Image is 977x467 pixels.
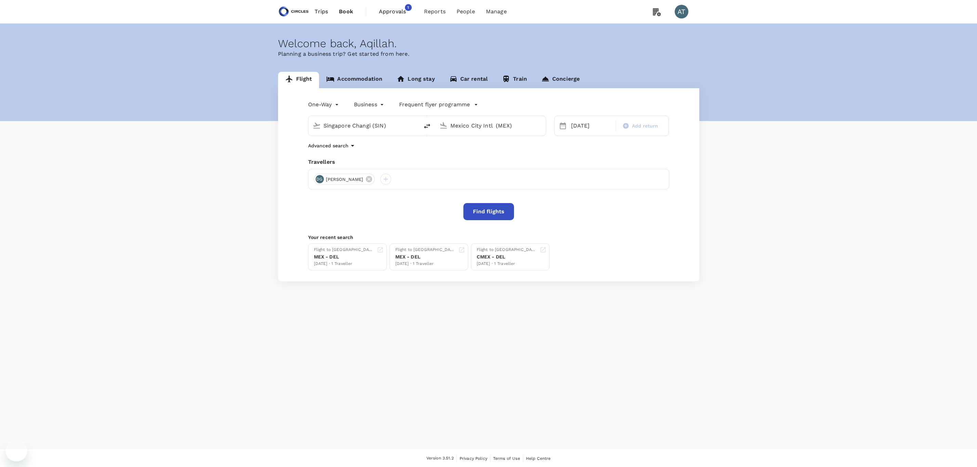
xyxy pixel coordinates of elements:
[414,125,415,126] button: Open
[5,440,27,462] iframe: Button to launch messaging window
[632,122,658,130] span: Add return
[534,72,587,88] a: Concierge
[322,176,368,183] span: [PERSON_NAME]
[308,158,669,166] div: Travellers
[526,456,551,461] span: Help Centre
[463,203,514,220] button: Find flights
[477,253,537,261] div: CMEX - DEL
[477,261,537,267] div: [DATE] · 1 Traveller
[278,4,309,19] img: Circles
[314,246,374,253] div: Flight to [GEOGRAPHIC_DATA]
[314,253,374,261] div: MEX - DEL
[314,261,374,267] div: [DATE] · 1 Traveller
[541,125,542,126] button: Open
[316,175,324,183] div: DG
[390,72,442,88] a: Long stay
[278,72,319,88] a: Flight
[450,120,531,131] input: Going to
[339,8,353,16] span: Book
[324,120,405,131] input: Depart from
[486,8,507,16] span: Manage
[495,72,534,88] a: Train
[399,101,470,109] p: Frequent flyer programme
[399,101,478,109] button: Frequent flyer programme
[314,174,375,185] div: DG[PERSON_NAME]
[477,246,537,253] div: Flight to [GEOGRAPHIC_DATA]
[308,99,340,110] div: One-Way
[395,261,456,267] div: [DATE] · 1 Traveller
[426,455,454,462] span: Version 3.51.2
[442,72,495,88] a: Car rental
[493,456,520,461] span: Terms of Use
[308,142,348,149] p: Advanced search
[379,8,413,16] span: Approvals
[526,455,551,462] a: Help Centre
[315,8,328,16] span: Trips
[460,456,487,461] span: Privacy Policy
[568,119,614,133] div: [DATE]
[278,50,699,58] p: Planning a business trip? Get started from here.
[405,4,412,11] span: 1
[308,142,357,150] button: Advanced search
[395,253,456,261] div: MEX - DEL
[278,37,699,50] div: Welcome back , Aqillah .
[419,118,435,134] button: delete
[457,8,475,16] span: People
[354,99,385,110] div: Business
[675,5,688,18] div: AT
[308,234,669,241] p: Your recent search
[395,246,456,253] div: Flight to [GEOGRAPHIC_DATA]
[460,455,487,462] a: Privacy Policy
[493,455,520,462] a: Terms of Use
[319,72,390,88] a: Accommodation
[424,8,446,16] span: Reports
